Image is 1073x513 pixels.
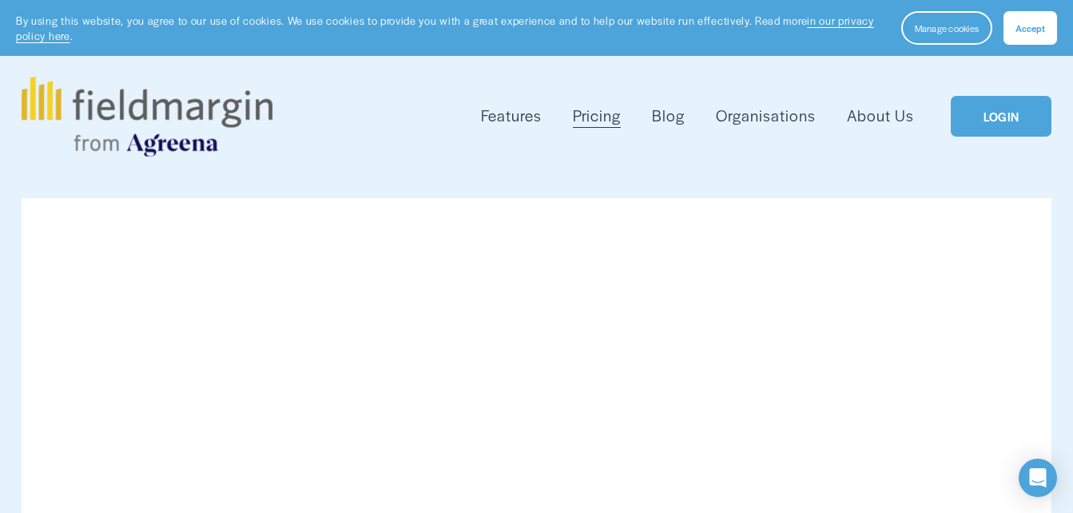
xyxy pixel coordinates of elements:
span: Accept [1015,22,1045,34]
a: Organisations [716,103,816,129]
a: in our privacy policy here [16,13,874,43]
span: Manage cookies [915,22,979,34]
span: Features [481,105,542,127]
a: About Us [847,103,914,129]
div: Open Intercom Messenger [1019,459,1057,497]
img: fieldmargin.com [22,77,272,157]
a: LOGIN [951,96,1051,137]
button: Accept [1003,11,1057,45]
a: folder dropdown [481,103,542,129]
p: By using this website, you agree to our use of cookies. We use cookies to provide you with a grea... [16,13,885,44]
button: Manage cookies [901,11,992,45]
a: Blog [652,103,685,129]
a: Pricing [573,103,621,129]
